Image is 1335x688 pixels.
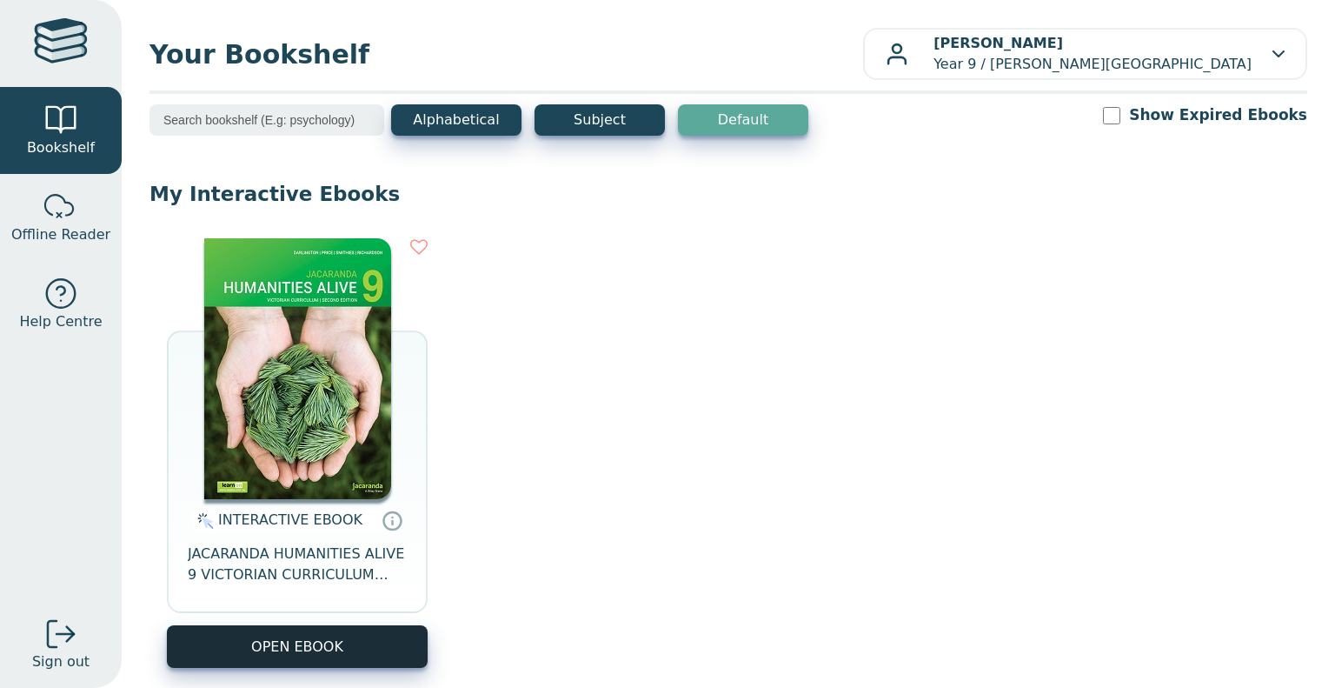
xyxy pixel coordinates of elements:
input: Search bookshelf (E.g: psychology) [149,104,384,136]
span: INTERACTIVE EBOOK [218,511,362,528]
label: Show Expired Ebooks [1129,104,1307,126]
span: Offline Reader [11,224,110,245]
button: Default [678,104,808,136]
b: [PERSON_NAME] [933,35,1063,51]
span: Sign out [32,651,90,672]
span: Help Centre [19,311,102,332]
button: [PERSON_NAME]Year 9 / [PERSON_NAME][GEOGRAPHIC_DATA] [863,28,1307,80]
p: My Interactive Ebooks [149,181,1307,207]
span: Your Bookshelf [149,35,863,74]
a: Interactive eBooks are accessed online via the publisher’s portal. They contain interactive resou... [382,510,402,531]
button: Subject [535,104,665,136]
button: OPEN EBOOK [167,625,428,668]
p: Year 9 / [PERSON_NAME][GEOGRAPHIC_DATA] [933,33,1252,75]
img: interactive.svg [192,511,214,531]
button: Alphabetical [391,104,521,136]
span: Bookshelf [27,137,95,158]
img: 077f7911-7c91-e911-a97e-0272d098c78b.jpg [204,238,391,499]
span: JACARANDA HUMANITIES ALIVE 9 VICTORIAN CURRICULUM LEARNON EBOOK 2E [188,544,407,585]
